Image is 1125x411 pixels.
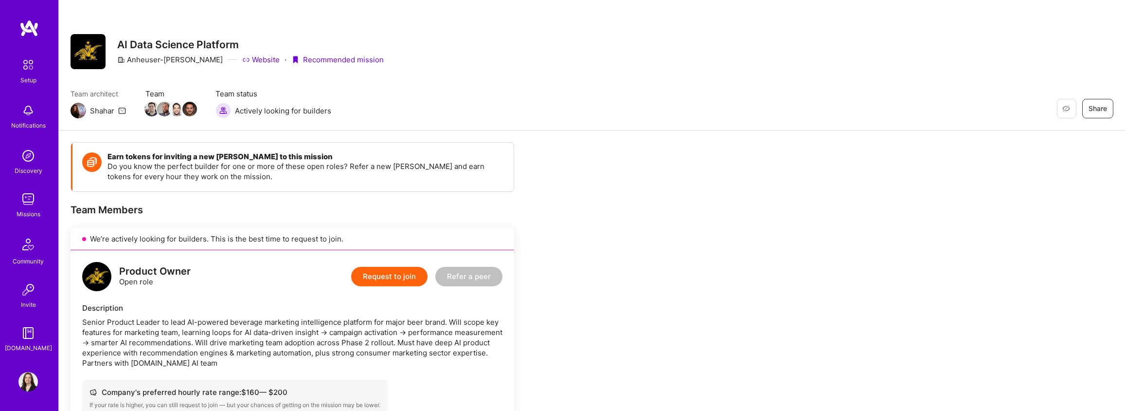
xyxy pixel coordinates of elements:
[235,106,331,116] span: Actively looking for builders
[145,101,158,117] a: Team Member Avatar
[242,55,280,65] a: Website
[215,89,331,99] span: Team status
[351,267,428,286] button: Request to join
[89,387,380,397] div: Company's preferred hourly rate range: $ 160 — $ 200
[13,256,44,266] div: Community
[119,266,191,277] div: Product Owner
[170,102,184,116] img: Team Member Avatar
[18,280,38,299] img: Invite
[20,75,36,85] div: Setup
[71,103,86,118] img: Team Architect
[18,55,38,75] img: setup
[1089,104,1107,113] span: Share
[71,34,106,69] img: Company Logo
[1062,105,1070,112] i: icon EyeClosed
[18,189,38,209] img: teamwork
[5,343,52,353] div: [DOMAIN_NAME]
[157,102,172,116] img: Team Member Avatar
[17,233,40,256] img: Community
[82,262,111,291] img: logo
[182,102,197,116] img: Team Member Avatar
[89,389,97,396] i: icon Cash
[119,266,191,287] div: Open role
[71,89,126,99] span: Team architect
[18,323,38,343] img: guide book
[89,401,380,409] div: If your rate is higher, you can still request to join — but your chances of getting on the missio...
[82,303,502,313] div: Description
[435,267,502,286] button: Refer a peer
[158,101,171,117] a: Team Member Avatar
[144,102,159,116] img: Team Member Avatar
[18,146,38,166] img: discovery
[82,152,102,172] img: Token icon
[107,152,504,161] h4: Earn tokens for inviting a new [PERSON_NAME] to this mission
[291,56,299,64] i: icon PurpleRibbon
[215,103,231,118] img: Actively looking for builders
[71,228,514,250] div: We’re actively looking for builders. This is the best time to request to join.
[90,106,114,116] div: Shahar
[16,372,40,392] a: User Avatar
[107,161,504,182] p: Do you know the perfect builder for one or more of these open roles? Refer a new [PERSON_NAME] an...
[285,55,286,65] div: ·
[17,209,40,219] div: Missions
[145,89,196,99] span: Team
[291,55,384,65] div: Recommended mission
[117,38,384,51] h3: AI Data Science Platform
[19,19,39,37] img: logo
[21,299,36,310] div: Invite
[15,166,42,176] div: Discovery
[171,101,183,117] a: Team Member Avatar
[18,372,38,392] img: User Avatar
[18,101,38,120] img: bell
[117,55,223,65] div: Anheuser-[PERSON_NAME]
[82,317,502,368] div: Senior Product Leader to lead AI-powered beverage marketing intelligence platform for major beer ...
[71,204,514,216] div: Team Members
[117,56,125,64] i: icon CompanyGray
[1082,99,1113,118] button: Share
[118,107,126,114] i: icon Mail
[183,101,196,117] a: Team Member Avatar
[11,120,46,131] div: Notifications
